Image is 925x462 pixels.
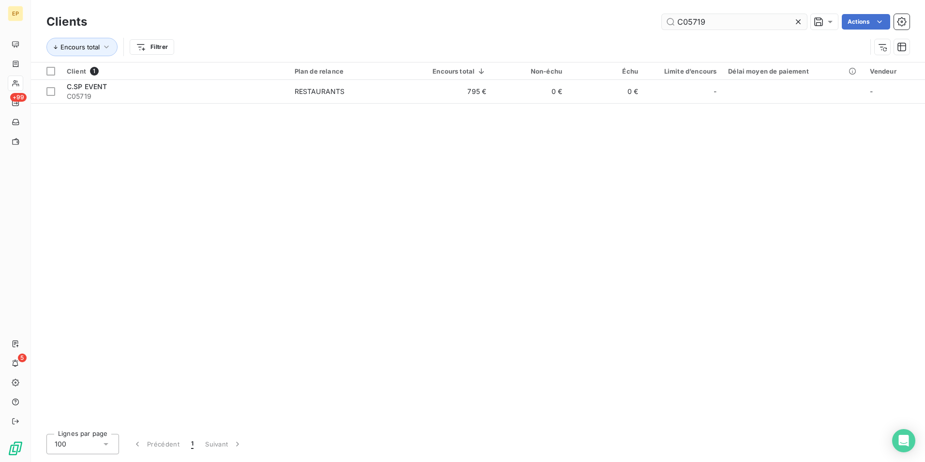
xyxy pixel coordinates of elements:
[574,67,638,75] div: Échu
[60,43,100,51] span: Encours total
[67,67,86,75] span: Client
[46,13,87,31] h3: Clients
[127,434,185,454] button: Précédent
[199,434,248,454] button: Suivant
[492,80,568,103] td: 0 €
[67,92,283,101] span: C05719
[90,67,99,76] span: 1
[8,6,23,21] div: EP
[728,67,858,75] div: Délai moyen de paiement
[8,441,23,456] img: Logo LeanPay
[295,67,406,75] div: Plan de relance
[18,354,27,362] span: 5
[412,80,492,103] td: 795 €
[55,439,66,449] span: 100
[892,429,915,452] div: Open Intercom Messenger
[67,82,107,91] span: C.SP EVENT
[185,434,199,454] button: 1
[498,67,562,75] div: Non-échu
[46,38,118,56] button: Encours total
[842,14,890,30] button: Actions
[418,67,486,75] div: Encours total
[714,87,716,96] span: -
[568,80,644,103] td: 0 €
[295,87,345,96] div: RESTAURANTS
[662,14,807,30] input: Rechercher
[870,67,919,75] div: Vendeur
[191,439,194,449] span: 1
[130,39,174,55] button: Filtrer
[8,95,23,110] a: +99
[870,87,873,95] span: -
[10,93,27,102] span: +99
[650,67,716,75] div: Limite d’encours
